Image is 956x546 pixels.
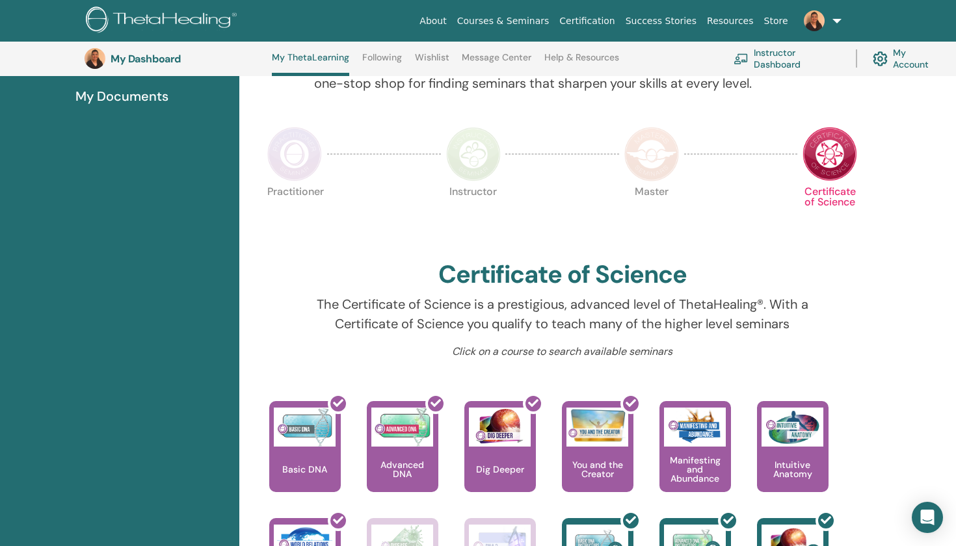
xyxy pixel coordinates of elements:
[734,44,840,73] a: Instructor Dashboard
[274,408,336,447] img: Basic DNA
[314,294,811,333] p: The Certificate of Science is a prestigious, advanced level of ThetaHealing®. With a Certificate ...
[620,9,702,33] a: Success Stories
[734,53,749,64] img: chalkboard-teacher.svg
[803,187,857,241] p: Certificate of Science
[759,9,793,33] a: Store
[471,465,529,474] p: Dig Deeper
[362,52,402,73] a: Following
[85,48,105,69] img: default.jpg
[912,502,943,533] div: Open Intercom Messenger
[86,6,241,36] img: logo.png
[75,86,168,106] span: My Documents
[562,401,633,518] a: You and the Creator You and the Creator
[544,52,619,73] a: Help & Resources
[562,460,633,478] p: You and the Creator
[624,127,679,181] img: Master
[267,127,322,181] img: Practitioner
[566,408,628,443] img: You and the Creator
[664,408,726,447] img: Manifesting and Abundance
[111,53,241,65] h3: My Dashboard
[314,344,811,359] p: Click on a course to search available seminars
[554,9,620,33] a: Certification
[415,52,449,73] a: Wishlist
[469,408,531,447] img: Dig Deeper
[367,401,438,518] a: Advanced DNA Advanced DNA
[757,460,829,478] p: Intuitive Anatomy
[269,401,341,518] a: Basic DNA Basic DNA
[367,460,438,478] p: Advanced DNA
[803,127,857,181] img: Certificate of Science
[414,9,451,33] a: About
[702,9,759,33] a: Resources
[462,52,531,73] a: Message Center
[438,260,687,290] h2: Certificate of Science
[452,9,555,33] a: Courses & Seminars
[659,401,731,518] a: Manifesting and Abundance Manifesting and Abundance
[804,10,825,31] img: default.jpg
[659,456,731,483] p: Manifesting and Abundance
[272,52,349,76] a: My ThetaLearning
[873,48,888,70] img: cog.svg
[464,401,536,518] a: Dig Deeper Dig Deeper
[267,187,322,241] p: Practitioner
[624,187,679,241] p: Master
[446,187,501,241] p: Instructor
[446,127,501,181] img: Instructor
[762,408,823,447] img: Intuitive Anatomy
[371,408,433,447] img: Advanced DNA
[757,401,829,518] a: Intuitive Anatomy Intuitive Anatomy
[873,44,942,73] a: My Account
